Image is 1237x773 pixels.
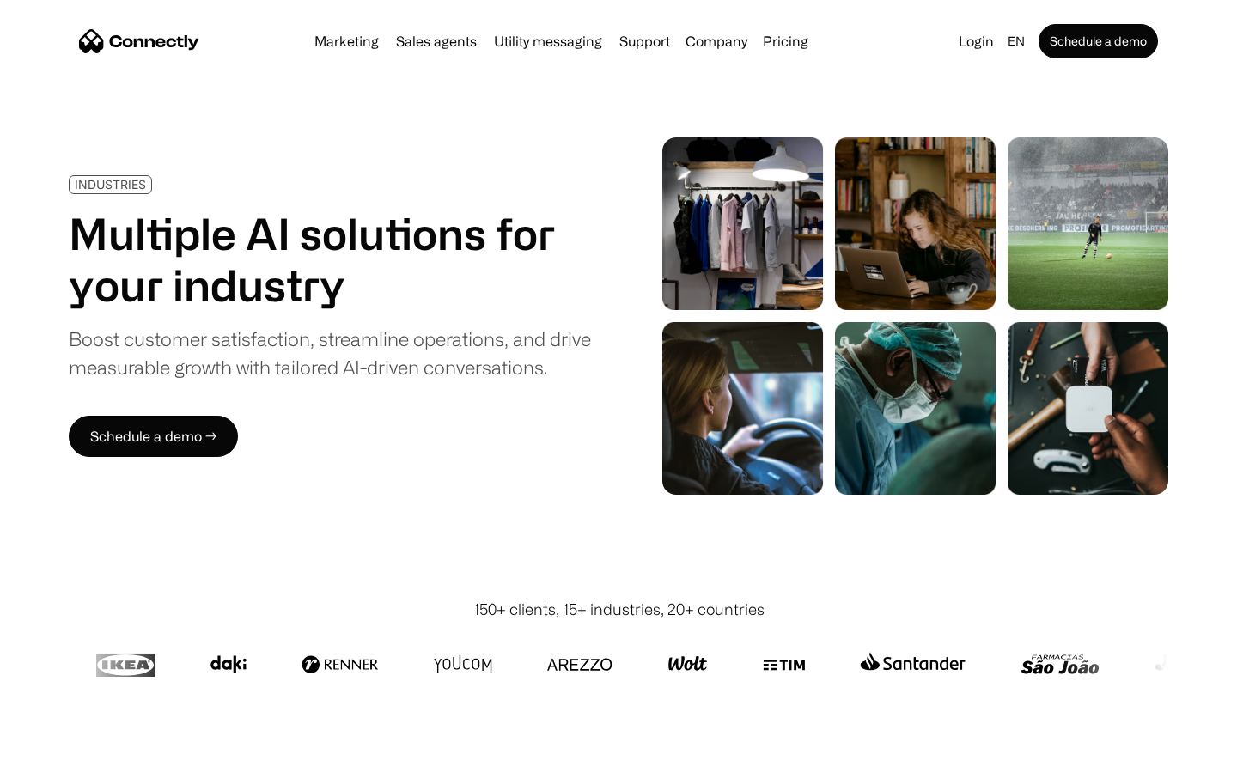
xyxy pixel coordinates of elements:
div: 150+ clients, 15+ industries, 20+ countries [473,598,765,621]
div: INDUSTRIES [75,178,146,191]
a: Support [612,34,677,48]
div: en [1008,29,1025,53]
ul: Language list [34,743,103,767]
a: Login [952,29,1001,53]
div: Company [686,29,747,53]
h1: Multiple AI solutions for your industry [69,208,591,311]
a: Schedule a demo → [69,416,238,457]
div: Boost customer satisfaction, streamline operations, and drive measurable growth with tailored AI-... [69,325,591,381]
a: Utility messaging [487,34,609,48]
a: Pricing [756,34,815,48]
a: Schedule a demo [1039,24,1158,58]
a: Sales agents [389,34,484,48]
aside: Language selected: English [17,741,103,767]
a: Marketing [308,34,386,48]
